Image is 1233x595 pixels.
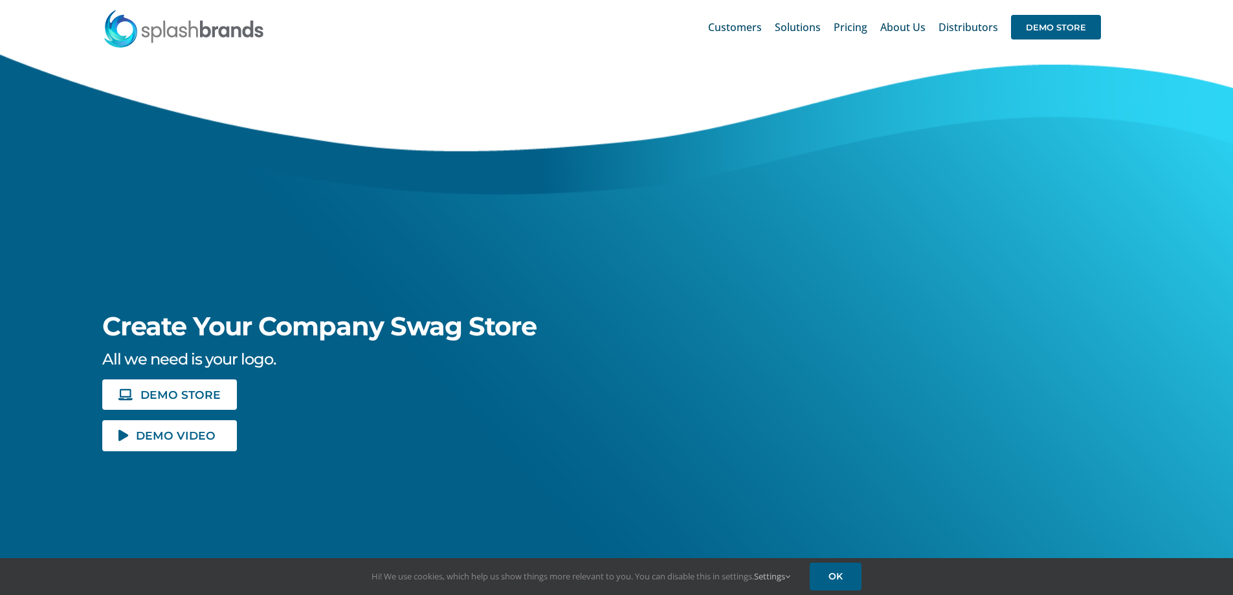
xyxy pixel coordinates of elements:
[140,389,221,400] span: DEMO STORE
[103,9,265,48] img: SplashBrands.com Logo
[1011,6,1101,48] a: DEMO STORE
[708,6,762,48] a: Customers
[834,6,867,48] a: Pricing
[102,379,237,410] a: DEMO STORE
[939,22,998,32] span: Distributors
[102,310,537,342] span: Create Your Company Swag Store
[754,570,790,582] a: Settings
[834,22,867,32] span: Pricing
[775,22,821,32] span: Solutions
[1011,15,1101,39] span: DEMO STORE
[372,570,790,582] span: Hi! We use cookies, which help us show things more relevant to you. You can disable this in setti...
[708,22,762,32] span: Customers
[880,22,926,32] span: About Us
[708,6,1101,48] nav: Main Menu
[136,430,216,441] span: DEMO VIDEO
[102,350,276,368] span: All we need is your logo.
[810,563,861,590] a: OK
[939,6,998,48] a: Distributors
